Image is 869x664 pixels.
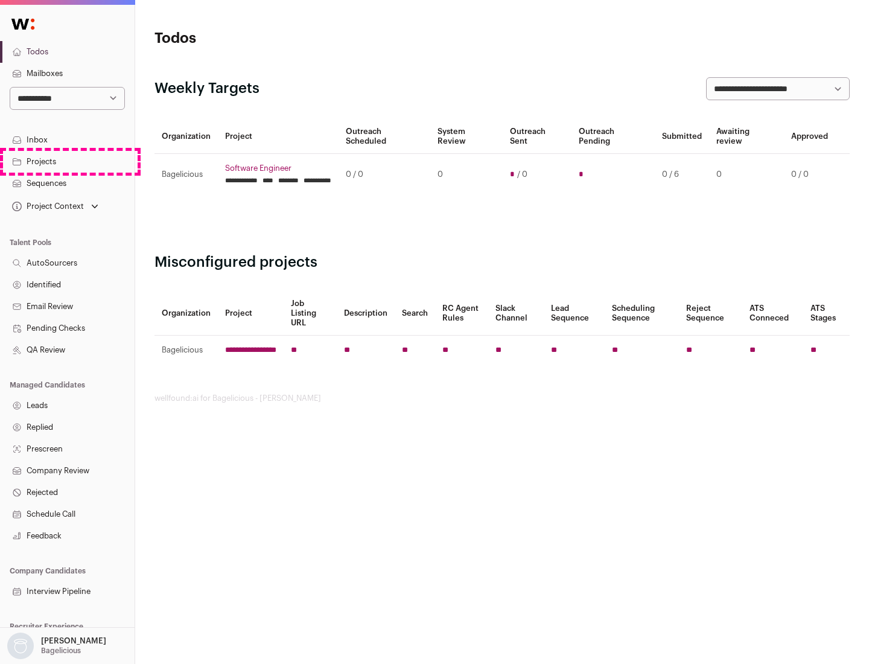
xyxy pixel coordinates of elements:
td: Bagelicious [154,154,218,196]
td: 0 / 0 [339,154,430,196]
th: Project [218,120,339,154]
h1: Todos [154,29,386,48]
th: Search [395,292,435,336]
td: 0 [430,154,502,196]
th: Slack Channel [488,292,544,336]
button: Open dropdown [10,198,101,215]
td: 0 / 6 [655,154,709,196]
p: [PERSON_NAME] [41,636,106,646]
td: 0 / 0 [784,154,835,196]
th: Outreach Scheduled [339,120,430,154]
footer: wellfound:ai for Bagelicious - [PERSON_NAME] [154,394,850,403]
div: Project Context [10,202,84,211]
th: Scheduling Sequence [605,292,679,336]
th: Lead Sequence [544,292,605,336]
td: 0 [709,154,784,196]
th: Organization [154,292,218,336]
h2: Weekly Targets [154,79,259,98]
img: Wellfound [5,12,41,36]
th: RC Agent Rules [435,292,488,336]
th: ATS Conneced [742,292,803,336]
span: / 0 [517,170,527,179]
th: Description [337,292,395,336]
th: Awaiting review [709,120,784,154]
th: Submitted [655,120,709,154]
th: Organization [154,120,218,154]
p: Bagelicious [41,646,81,656]
img: nopic.png [7,633,34,659]
th: Project [218,292,284,336]
a: Software Engineer [225,164,331,173]
h2: Misconfigured projects [154,253,850,272]
th: Reject Sequence [679,292,743,336]
th: Approved [784,120,835,154]
th: Outreach Sent [503,120,572,154]
th: Outreach Pending [571,120,654,154]
th: System Review [430,120,502,154]
button: Open dropdown [5,633,109,659]
th: Job Listing URL [284,292,337,336]
th: ATS Stages [803,292,850,336]
td: Bagelicious [154,336,218,365]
